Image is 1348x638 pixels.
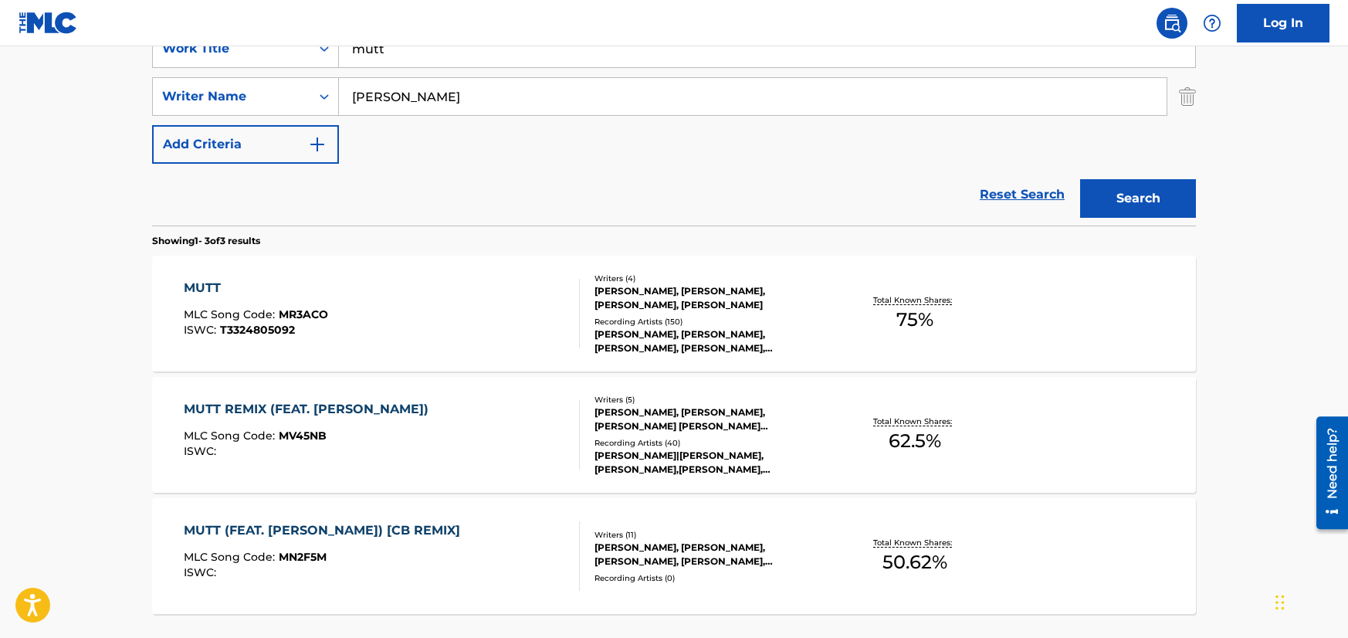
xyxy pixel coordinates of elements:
a: Reset Search [972,178,1072,212]
span: MV45NB [279,429,327,443]
span: MN2F5M [279,550,327,564]
span: MLC Song Code : [184,307,279,321]
div: Work Title [162,39,301,58]
div: Writers ( 4 ) [594,273,828,284]
div: Drag [1275,579,1285,626]
div: [PERSON_NAME], [PERSON_NAME], [PERSON_NAME] [PERSON_NAME] [PERSON_NAME], [PERSON_NAME], [PERSON_N... [594,406,828,433]
span: MLC Song Code : [184,550,279,564]
button: Search [1080,179,1196,218]
span: 62.5 % [889,427,941,455]
div: Recording Artists ( 40 ) [594,437,828,449]
p: Total Known Shares: [873,537,956,548]
div: Recording Artists ( 0 ) [594,572,828,584]
div: [PERSON_NAME]|[PERSON_NAME], [PERSON_NAME],[PERSON_NAME], [PERSON_NAME], [PERSON_NAME], [PERSON_N... [594,449,828,477]
span: MR3ACO [279,307,328,321]
iframe: Resource Center [1305,410,1348,534]
p: Total Known Shares: [873,416,956,427]
div: Writers ( 5 ) [594,394,828,406]
div: MUTT [184,279,328,297]
img: 9d2ae6d4665cec9f34b9.svg [308,135,327,154]
img: help [1203,14,1221,32]
span: MLC Song Code : [184,429,279,443]
img: MLC Logo [19,12,78,34]
span: ISWC : [184,323,220,337]
div: Recording Artists ( 150 ) [594,316,828,327]
div: MUTT (FEAT. [PERSON_NAME]) [CB REMIX] [184,521,468,540]
span: ISWC : [184,565,220,579]
span: ISWC : [184,444,220,458]
a: MUTTMLC Song Code:MR3ACOISWC:T3324805092Writers (4)[PERSON_NAME], [PERSON_NAME], [PERSON_NAME], [... [152,256,1196,372]
img: Delete Criterion [1179,77,1196,116]
span: T3324805092 [220,323,295,337]
button: Add Criteria [152,125,339,164]
p: Total Known Shares: [873,294,956,306]
span: 75 % [896,306,933,334]
iframe: Chat Widget [1271,564,1348,638]
a: Public Search [1157,8,1187,39]
div: MUTT REMIX (FEAT. [PERSON_NAME]) [184,400,436,419]
div: [PERSON_NAME], [PERSON_NAME], [PERSON_NAME], [PERSON_NAME] [594,284,828,312]
a: MUTT (FEAT. [PERSON_NAME]) [CB REMIX]MLC Song Code:MN2F5MISWC:Writers (11)[PERSON_NAME], [PERSON_... [152,498,1196,614]
div: Writers ( 11 ) [594,529,828,541]
div: Help [1197,8,1228,39]
a: MUTT REMIX (FEAT. [PERSON_NAME])MLC Song Code:MV45NBISWC:Writers (5)[PERSON_NAME], [PERSON_NAME],... [152,377,1196,493]
p: Showing 1 - 3 of 3 results [152,234,260,248]
div: [PERSON_NAME], [PERSON_NAME], [PERSON_NAME], [PERSON_NAME], [PERSON_NAME], [PERSON_NAME], [PERSON... [594,541,828,568]
img: search [1163,14,1181,32]
div: [PERSON_NAME], [PERSON_NAME], [PERSON_NAME], [PERSON_NAME], [PERSON_NAME] [594,327,828,355]
div: Writer Name [162,87,301,106]
a: Log In [1237,4,1329,42]
span: 50.62 % [882,548,947,576]
form: Search Form [152,29,1196,226]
